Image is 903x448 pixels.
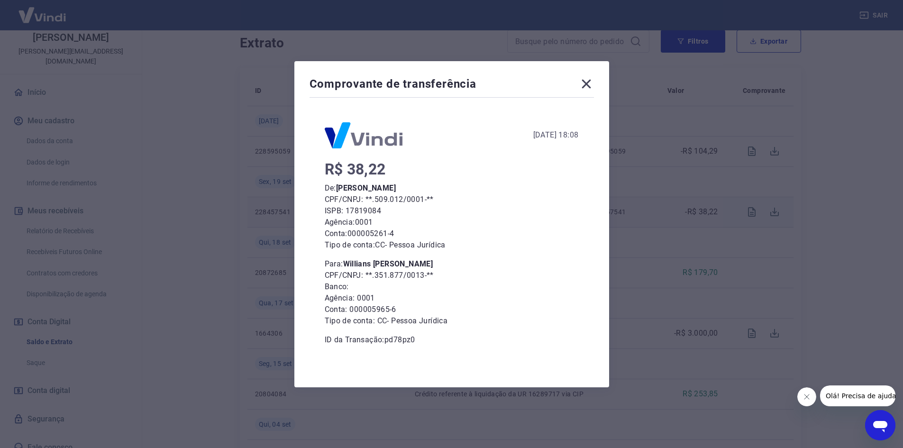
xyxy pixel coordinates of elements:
p: Conta: 000005261-4 [325,228,579,239]
p: ISPB: 17819084 [325,205,579,217]
img: Logo [325,122,402,148]
iframe: Mensagem da empresa [820,385,895,406]
p: De: [325,183,579,194]
p: Para: [325,258,579,270]
b: Willians [PERSON_NAME] [343,259,433,268]
p: Tipo de conta: CC - Pessoa Jurídica [325,315,579,327]
p: ID da Transação: pd78pz0 [325,334,579,346]
b: [PERSON_NAME] [336,183,396,192]
div: [DATE] 18:08 [533,129,579,141]
iframe: Fechar mensagem [797,387,816,406]
p: Banco: [325,281,579,293]
p: CPF/CNPJ: **.351.877/0013-** [325,270,579,281]
p: Tipo de conta: CC - Pessoa Jurídica [325,239,579,251]
span: Olá! Precisa de ajuda? [6,7,80,14]
div: Comprovante de transferência [310,76,594,95]
span: R$ 38,22 [325,160,386,178]
p: CPF/CNPJ: **.509.012/0001-** [325,194,579,205]
p: Agência: 0001 [325,293,579,304]
p: Agência: 0001 [325,217,579,228]
iframe: Botão para abrir a janela de mensagens [865,410,895,440]
p: Conta: 000005965-6 [325,304,579,315]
